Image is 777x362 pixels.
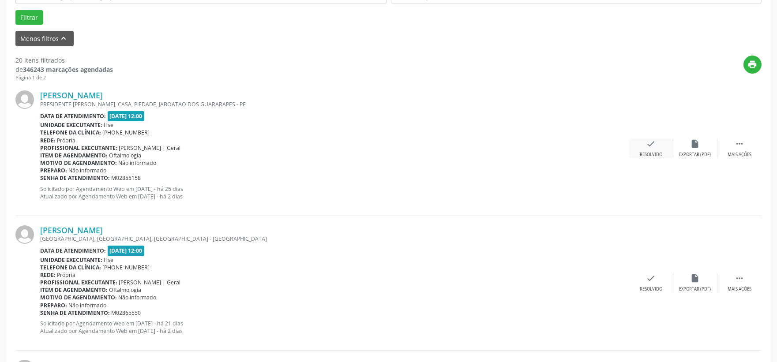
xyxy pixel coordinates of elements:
b: Preparo: [40,167,67,174]
b: Preparo: [40,302,67,309]
i: keyboard_arrow_up [59,34,69,43]
div: Página 1 de 2 [15,74,113,82]
span: [PERSON_NAME] | Geral [119,144,181,152]
div: Resolvido [640,152,662,158]
div: 20 itens filtrados [15,56,113,65]
span: M02855158 [112,174,141,182]
b: Rede: [40,137,56,144]
button: Menos filtroskeyboard_arrow_up [15,31,74,46]
span: M02865550 [112,309,141,317]
div: Exportar (PDF) [679,286,711,292]
img: img [15,225,34,244]
b: Data de atendimento: [40,112,106,120]
b: Unidade executante: [40,121,102,129]
i:  [735,273,744,283]
b: Senha de atendimento: [40,174,110,182]
span: Não informado [69,167,107,174]
i: check [646,139,656,149]
span: Não informado [119,159,157,167]
span: [DATE] 12:00 [108,246,145,256]
b: Item de agendamento: [40,152,108,159]
b: Telefone da clínica: [40,264,101,271]
img: img [15,90,34,109]
div: Mais ações [728,286,751,292]
i: insert_drive_file [691,139,700,149]
p: Solicitado por Agendamento Web em [DATE] - há 21 dias Atualizado por Agendamento Web em [DATE] - ... [40,320,629,335]
b: Rede: [40,271,56,279]
b: Motivo de agendamento: [40,159,117,167]
b: Senha de atendimento: [40,309,110,317]
span: Própria [57,137,76,144]
b: Data de atendimento: [40,247,106,254]
span: Hse [104,256,114,264]
i: insert_drive_file [691,273,700,283]
span: [PERSON_NAME] | Geral [119,279,181,286]
b: Unidade executante: [40,256,102,264]
div: [GEOGRAPHIC_DATA], [GEOGRAPHIC_DATA], [GEOGRAPHIC_DATA] - [GEOGRAPHIC_DATA] [40,235,629,243]
b: Telefone da clínica: [40,129,101,136]
span: Própria [57,271,76,279]
span: Oftalmologia [109,152,142,159]
button: Filtrar [15,10,43,25]
b: Profissional executante: [40,279,117,286]
div: Exportar (PDF) [679,152,711,158]
span: Oftalmologia [109,286,142,294]
i:  [735,139,744,149]
i: print [748,60,758,69]
span: [DATE] 12:00 [108,111,145,121]
div: Resolvido [640,286,662,292]
b: Profissional executante: [40,144,117,152]
div: PRESIDENTE [PERSON_NAME], CASA, PIEDADE, JABOATAO DOS GUARARAPES - PE [40,101,629,108]
span: Não informado [119,294,157,301]
i: check [646,273,656,283]
strong: 346243 marcações agendadas [23,65,113,74]
span: [PHONE_NUMBER] [103,264,150,271]
button: print [743,56,762,74]
span: [PHONE_NUMBER] [103,129,150,136]
b: Item de agendamento: [40,286,108,294]
div: Mais ações [728,152,751,158]
a: [PERSON_NAME] [40,90,103,100]
div: de [15,65,113,74]
span: Não informado [69,302,107,309]
a: [PERSON_NAME] [40,225,103,235]
b: Motivo de agendamento: [40,294,117,301]
p: Solicitado por Agendamento Web em [DATE] - há 25 dias Atualizado por Agendamento Web em [DATE] - ... [40,185,629,200]
span: Hse [104,121,114,129]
